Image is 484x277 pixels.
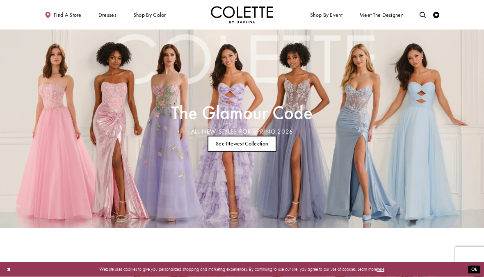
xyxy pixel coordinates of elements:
span: Dresses [98,12,116,18]
a: here [377,267,384,272]
span: Shop By Event [308,6,344,23]
a: Meet the designer [358,6,404,23]
a: See Newest Collection The Glamour Code ALL NEW STYLES FOR SPRING 2026 [208,136,277,152]
span: Shop By Event [310,12,342,18]
h2: The Glamour Code [171,104,313,121]
span: Shop by color [133,12,166,18]
a: Visit Home Page [211,6,273,23]
p: Website uses cookies to give you personalized shopping and marketing experiences. By continuing t... [45,266,439,274]
a: Find a store [43,6,83,23]
button: Submit Dialog [468,266,480,274]
span: Meet the designer [359,12,403,18]
ul: Slider Links [169,133,314,154]
a: Check Wishlist [431,6,441,23]
img: Colette by Daphne [211,6,273,23]
button: Close Dialog [4,264,14,275]
span: Dresses [97,6,118,23]
span: Find a store [54,12,82,18]
span: Shop by color [132,6,167,23]
a: Toggle search [418,6,427,23]
h4: ALL NEW STYLES FOR SPRING 2026 [171,128,313,135]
